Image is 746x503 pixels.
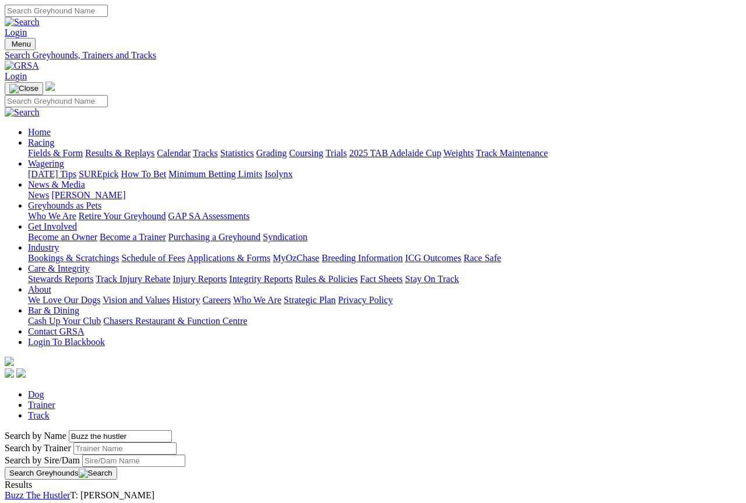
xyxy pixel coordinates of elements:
a: Calendar [157,148,191,158]
input: Search by Greyhound name [69,430,172,442]
a: MyOzChase [273,253,319,263]
a: Stay On Track [405,274,459,284]
a: Trials [325,148,347,158]
a: Become an Owner [28,232,97,242]
a: Fields & Form [28,148,83,158]
div: Results [5,480,741,490]
a: Who We Are [28,211,76,221]
a: Chasers Restaurant & Function Centre [103,316,247,326]
a: Schedule of Fees [121,253,185,263]
img: twitter.svg [16,368,26,378]
a: Purchasing a Greyhound [168,232,261,242]
a: Search Greyhounds, Trainers and Tracks [5,50,741,61]
a: Weights [444,148,474,158]
a: GAP SA Assessments [168,211,250,221]
button: Toggle navigation [5,82,43,95]
a: Wagering [28,159,64,168]
a: Cash Up Your Club [28,316,101,326]
a: Track Maintenance [476,148,548,158]
img: logo-grsa-white.png [45,82,55,91]
div: About [28,295,741,305]
a: Syndication [263,232,307,242]
img: GRSA [5,61,39,71]
a: Trainer [28,400,55,410]
button: Toggle navigation [5,38,36,50]
a: Bookings & Scratchings [28,253,119,263]
a: Rules & Policies [295,274,358,284]
a: Minimum Betting Limits [168,169,262,179]
a: Careers [202,295,231,305]
div: Care & Integrity [28,274,741,284]
div: Bar & Dining [28,316,741,326]
img: Search [5,107,40,118]
a: History [172,295,200,305]
label: Search by Name [5,431,66,441]
a: Injury Reports [173,274,227,284]
a: Tracks [193,148,218,158]
div: Greyhounds as Pets [28,211,741,221]
div: Racing [28,148,741,159]
a: [DATE] Tips [28,169,76,179]
a: Vision and Values [103,295,170,305]
img: facebook.svg [5,368,14,378]
a: Industry [28,242,59,252]
img: Search [5,17,40,27]
a: 2025 TAB Adelaide Cup [349,148,441,158]
div: Wagering [28,169,741,180]
a: Get Involved [28,221,77,231]
a: Strategic Plan [284,295,336,305]
div: Get Involved [28,232,741,242]
a: Login [5,27,27,37]
a: Greyhounds as Pets [28,201,101,210]
label: Search by Sire/Dam [5,455,80,465]
a: Statistics [220,148,254,158]
a: Care & Integrity [28,263,90,273]
a: Track [28,410,50,420]
input: Search [5,95,108,107]
a: Coursing [289,148,323,158]
input: Search [5,5,108,17]
button: Search Greyhounds [5,467,117,480]
span: Menu [12,40,31,48]
a: Login [5,71,27,81]
a: Integrity Reports [229,274,293,284]
input: Search by Sire/Dam name [82,455,185,467]
a: How To Bet [121,169,167,179]
img: logo-grsa-white.png [5,357,14,366]
a: Home [28,127,51,137]
a: Fact Sheets [360,274,403,284]
a: Racing [28,138,54,147]
a: Breeding Information [322,253,403,263]
a: We Love Our Dogs [28,295,100,305]
a: News [28,190,49,200]
a: Isolynx [265,169,293,179]
a: Contact GRSA [28,326,84,336]
a: Dog [28,389,44,399]
a: News & Media [28,180,85,189]
a: Results & Replays [85,148,154,158]
a: ICG Outcomes [405,253,461,263]
a: Buzz The Hustler [5,490,71,500]
a: Login To Blackbook [28,337,105,347]
a: SUREpick [79,169,118,179]
img: Close [9,84,38,93]
a: Race Safe [463,253,501,263]
a: Applications & Forms [187,253,270,263]
a: [PERSON_NAME] [51,190,125,200]
a: Privacy Policy [338,295,393,305]
a: Grading [256,148,287,158]
div: Industry [28,253,741,263]
a: Become a Trainer [100,232,166,242]
div: News & Media [28,190,741,201]
img: Search [79,469,112,478]
input: Search by Trainer name [73,442,177,455]
a: Who We Are [233,295,281,305]
a: About [28,284,51,294]
a: Stewards Reports [28,274,93,284]
label: Search by Trainer [5,443,71,453]
a: Retire Your Greyhound [79,211,166,221]
a: Bar & Dining [28,305,79,315]
div: T: [PERSON_NAME] [5,490,741,501]
a: Track Injury Rebate [96,274,170,284]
